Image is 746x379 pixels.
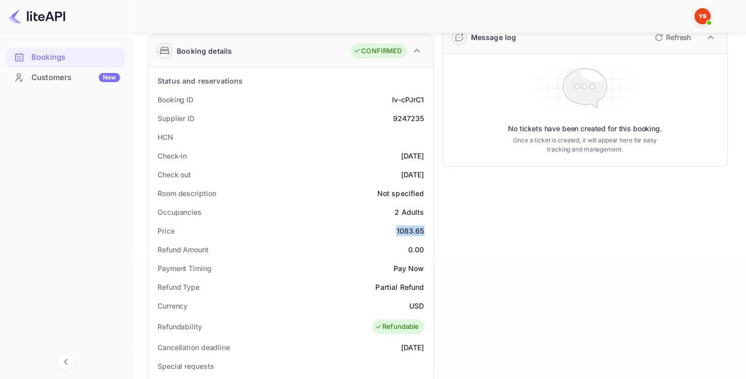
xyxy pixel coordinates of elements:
[508,124,662,134] p: No tickets have been created for this booking.
[158,300,187,311] div: Currency
[6,68,125,87] a: CustomersNew
[395,207,424,217] div: 2 Adults
[471,32,517,43] div: Message log
[396,225,424,236] div: 1083.65
[401,150,424,161] div: [DATE]
[158,244,209,255] div: Refund Amount
[354,46,402,56] div: CONFIRMED
[375,282,424,292] div: Partial Refund
[6,48,125,66] a: Bookings
[158,207,202,217] div: Occupancies
[158,169,191,180] div: Check out
[401,169,424,180] div: [DATE]
[57,353,75,371] button: Collapse navigation
[158,150,187,161] div: Check-in
[158,361,214,371] div: Special requests
[177,46,232,56] div: Booking details
[158,75,243,86] div: Status and reservations
[401,342,424,353] div: [DATE]
[408,244,424,255] div: 0.00
[508,136,661,154] p: Once a ticket is created, it will appear here for easy tracking and management.
[31,72,120,84] div: Customers
[666,32,691,43] p: Refresh
[6,48,125,67] div: Bookings
[158,94,193,105] div: Booking ID
[158,113,194,124] div: Supplier ID
[694,8,711,24] img: Yandex Support
[6,68,125,88] div: CustomersNew
[392,113,424,124] div: 9247235
[377,188,424,199] div: Not specified
[158,263,212,274] div: Payment Timing
[99,73,120,82] div: New
[158,225,175,236] div: Price
[392,94,424,105] div: Iv-cPJrC1
[8,8,65,24] img: LiteAPI logo
[649,29,695,46] button: Refresh
[158,282,200,292] div: Refund Type
[158,342,230,353] div: Cancellation deadline
[393,263,424,274] div: Pay Now
[158,132,173,142] div: HCN
[375,322,419,332] div: Refundable
[158,188,216,199] div: Room description
[31,52,120,63] div: Bookings
[158,321,202,332] div: Refundability
[409,300,424,311] div: USD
